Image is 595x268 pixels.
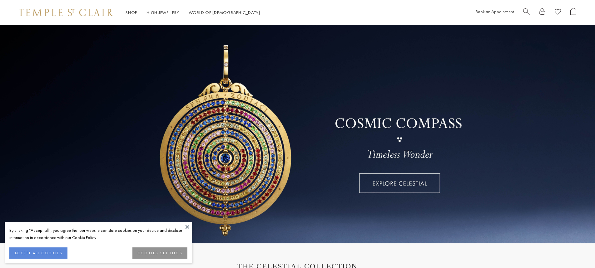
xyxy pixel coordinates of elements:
iframe: Gorgias live chat messenger [564,239,589,262]
a: View Wishlist [555,8,561,17]
a: World of [DEMOGRAPHIC_DATA]World of [DEMOGRAPHIC_DATA] [189,10,260,15]
a: Search [523,8,530,17]
a: Open Shopping Bag [570,8,576,17]
a: Book an Appointment [476,9,514,14]
button: ACCEPT ALL COOKIES [9,247,67,259]
button: COOKIES SETTINGS [132,247,187,259]
img: Temple St. Clair [19,9,113,16]
nav: Main navigation [126,9,260,17]
div: By clicking “Accept all”, you agree that our website can store cookies on your device and disclos... [9,227,187,241]
a: High JewelleryHigh Jewellery [146,10,179,15]
a: ShopShop [126,10,137,15]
